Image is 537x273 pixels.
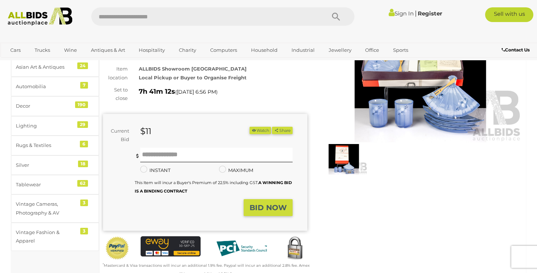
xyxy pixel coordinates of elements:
[6,44,25,56] a: Cars
[4,7,76,26] img: Allbids.com.au
[11,77,99,96] a: Automobilia 7
[77,62,88,69] div: 24
[415,9,417,17] span: |
[16,228,77,245] div: Vintage Fashion & Apparel
[86,44,130,56] a: Antiques & Art
[134,44,170,56] a: Hospitality
[139,66,247,72] strong: ALLBIDS Showroom [GEOGRAPHIC_DATA]
[30,44,55,56] a: Trucks
[16,122,77,130] div: Lighting
[246,44,282,56] a: Household
[16,180,77,189] div: Tablewear
[389,10,414,17] a: Sign In
[318,11,523,142] img: Complete Set 15 Piece Japanese Satsuma Hand Decorated Porcelain Fan, Cup and Wooden Fork in Origi...
[75,101,88,108] div: 190
[80,82,88,89] div: 7
[174,44,201,56] a: Charity
[77,121,88,128] div: 29
[11,116,99,136] a: Lighting 29
[250,127,271,134] button: Watch
[219,166,253,175] label: MAXIMUM
[205,44,242,56] a: Computers
[11,136,99,155] a: Rugs & Textiles 6
[59,44,82,56] a: Wine
[11,194,99,223] a: Vintage Cameras, Photography & AV 3
[78,161,88,167] div: 18
[11,57,99,77] a: Asian Art & Antiques 24
[80,228,88,234] div: 3
[177,89,216,95] span: [DATE] 6:56 PM
[212,236,272,260] img: PCI DSS compliant
[139,87,175,96] strong: 7h 41m 12s
[11,96,99,116] a: Decor 190
[11,175,99,194] a: Tablewear 62
[418,10,442,17] a: Register
[175,89,218,95] span: ( )
[287,44,319,56] a: Industrial
[16,200,77,217] div: Vintage Cameras, Photography & AV
[98,65,133,82] div: Item location
[318,7,354,26] button: Search
[250,127,271,134] li: Watch this item
[80,200,88,206] div: 3
[272,127,292,134] button: Share
[135,180,292,194] small: This Item will incur a Buyer's Premium of 22.5% including GST.
[98,86,133,103] div: Set to close
[80,141,88,147] div: 6
[250,203,287,212] strong: BID NOW
[388,44,413,56] a: Sports
[283,236,307,261] img: Secured by Rapid SSL
[16,82,77,91] div: Automobilia
[11,223,99,251] a: Vintage Fashion & Apparel 3
[11,155,99,175] a: Silver 18
[16,141,77,150] div: Rugs & Textiles
[141,236,201,256] img: eWAY Payment Gateway
[16,161,77,169] div: Silver
[360,44,384,56] a: Office
[139,75,247,80] strong: Local Pickup or Buyer to Organise Freight
[485,7,533,22] a: Sell with us
[77,180,88,187] div: 62
[103,127,135,144] div: Current Bid
[140,126,151,136] strong: $11
[502,47,530,53] b: Contact Us
[16,63,77,71] div: Asian Art & Antiques
[324,44,356,56] a: Jewellery
[6,56,67,68] a: [GEOGRAPHIC_DATA]
[16,102,77,110] div: Decor
[105,236,130,260] img: Official PayPal Seal
[320,144,368,175] img: Complete Set 15 Piece Japanese Satsuma Hand Decorated Porcelain Fan, Cup and Wooden Fork in Origi...
[140,166,170,175] label: INSTANT
[502,46,531,54] a: Contact Us
[244,199,293,216] button: BID NOW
